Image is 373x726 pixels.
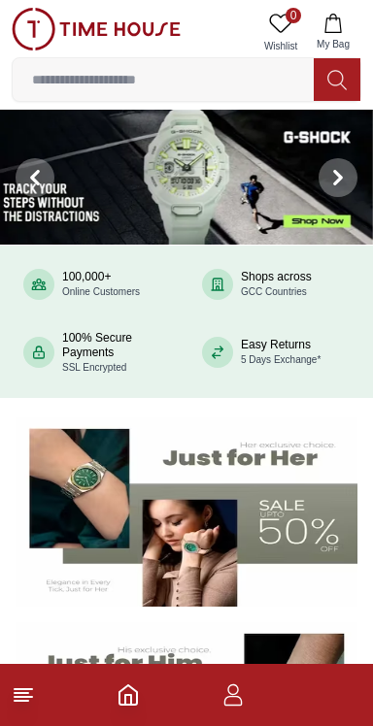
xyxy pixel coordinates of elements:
a: Home [117,683,140,707]
span: 5 Days Exchange* [241,354,321,365]
span: 0 [286,8,301,23]
div: 100% Secure Payments [62,331,171,375]
span: SSL Encrypted [62,362,126,373]
span: GCC Countries [241,286,307,297]
div: Shops across [241,270,312,299]
span: My Bag [309,37,357,51]
img: Women's Watches Banner [16,417,357,608]
img: ... [12,8,181,50]
a: 0Wishlist [256,8,305,57]
span: Wishlist [256,39,305,53]
div: Easy Returns [241,338,321,367]
span: Online Customers [62,286,140,297]
div: 100,000+ [62,270,140,299]
button: My Bag [305,8,361,57]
